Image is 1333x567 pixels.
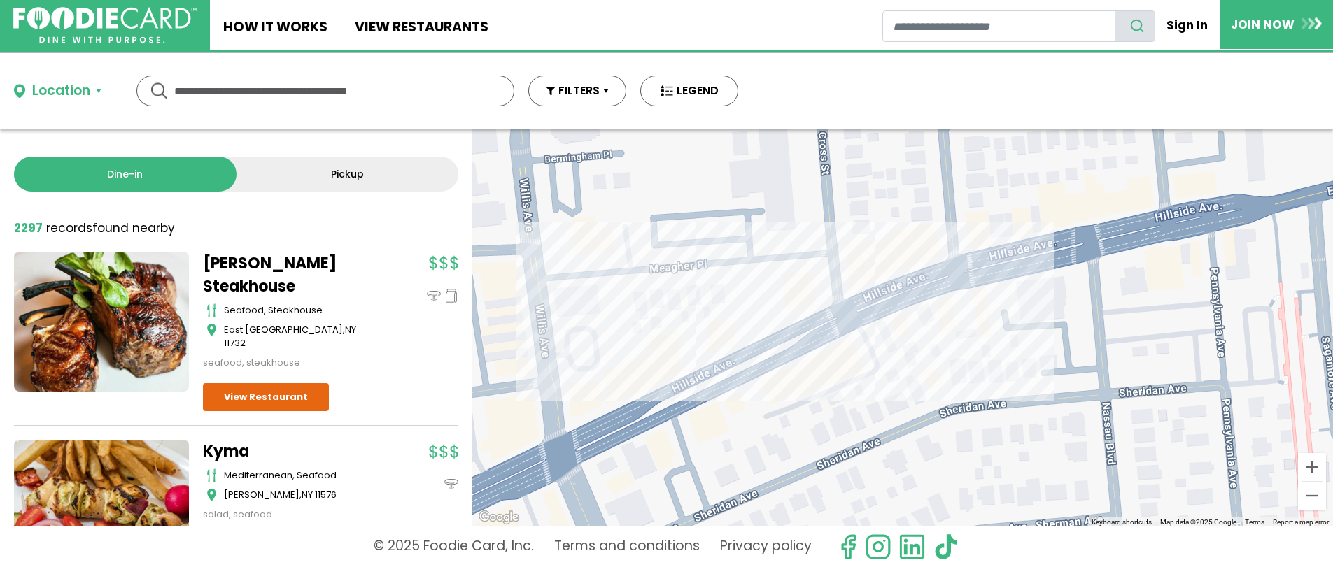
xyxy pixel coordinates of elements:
p: © 2025 Foodie Card, Inc. [374,533,534,560]
a: Sign In [1155,10,1220,41]
span: [PERSON_NAME] [224,488,299,501]
img: dinein_icon.svg [444,477,458,491]
a: Kyma [203,440,378,463]
span: East [GEOGRAPHIC_DATA] [224,323,343,336]
button: Keyboard shortcuts [1092,517,1152,527]
strong: 2297 [14,220,43,236]
img: dinein_icon.svg [427,289,441,303]
div: seafood, steakhouse [203,356,378,370]
div: , [224,488,378,502]
span: records [46,220,92,236]
img: FoodieCard; Eat, Drink, Save, Donate [13,7,197,44]
a: Pickup [237,157,459,192]
span: NY [302,488,313,501]
div: , [224,323,378,350]
button: Zoom out [1298,482,1326,510]
div: seafood, steakhouse [224,303,378,317]
a: Report a map error [1273,518,1329,526]
svg: check us out on facebook [835,533,861,560]
a: Dine-in [14,157,237,192]
button: Zoom in [1298,453,1326,481]
img: pickup_icon.svg [444,289,458,303]
button: search [1115,10,1155,42]
a: Open this area in Google Maps (opens a new window) [476,508,522,526]
button: Location [14,81,101,101]
div: mediterranean, seafood [224,468,378,482]
img: linkedin.svg [898,533,925,560]
a: View Restaurant [203,383,329,411]
div: Location [32,81,90,101]
button: FILTERS [528,76,626,106]
a: Privacy policy [720,533,812,560]
img: cutlery_icon.svg [206,303,217,317]
img: Google [476,508,522,526]
span: Map data ©2025 Google [1160,518,1236,526]
a: Terms [1245,518,1264,526]
a: [PERSON_NAME] Steakhouse [203,252,378,298]
div: found nearby [14,220,175,238]
div: salad, seafood [203,508,378,522]
img: cutlery_icon.svg [206,468,217,482]
input: restaurant search [882,10,1115,42]
button: LEGEND [640,76,738,106]
img: map_icon.svg [206,323,217,337]
span: NY [345,323,356,336]
a: Terms and conditions [554,533,700,560]
span: 11732 [224,336,246,350]
img: map_icon.svg [206,488,217,502]
span: 11576 [315,488,337,501]
img: tiktok.svg [933,533,959,560]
